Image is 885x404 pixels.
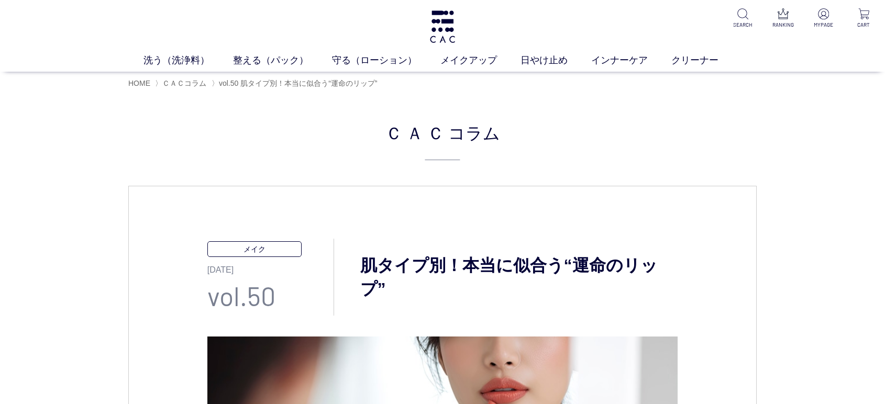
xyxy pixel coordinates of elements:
li: 〉 [155,78,209,88]
a: 洗う（洗浄料） [143,53,233,68]
p: RANKING [770,21,796,29]
a: 守る（ローション） [332,53,440,68]
p: vol.50 [207,276,334,316]
a: ＣＡＣコラム [162,79,206,87]
a: メイクアップ [440,53,521,68]
p: MYPAGE [811,21,836,29]
span: コラム [448,120,500,145]
a: RANKING [770,8,796,29]
h2: ＣＡＣ [128,120,757,160]
a: 整える（パック） [233,53,332,68]
span: vol.50 肌タイプ別！本当に似合う“運命のリップ” [219,79,378,87]
p: CART [851,21,877,29]
a: HOME [128,79,150,87]
p: メイク [207,241,302,256]
p: SEARCH [730,21,756,29]
h3: 肌タイプ別！本当に似合う“運命のリップ” [334,254,678,301]
a: インナーケア [591,53,671,68]
li: 〉 [212,78,380,88]
p: [DATE] [207,257,334,276]
a: 日やけ止め [521,53,591,68]
img: logo [428,10,457,43]
a: クリーナー [671,53,742,68]
a: SEARCH [730,8,756,29]
a: CART [851,8,877,29]
a: MYPAGE [811,8,836,29]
